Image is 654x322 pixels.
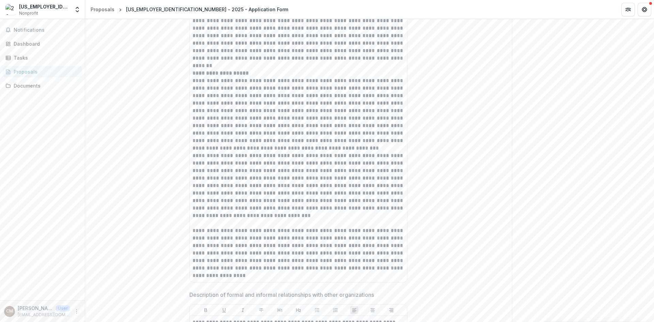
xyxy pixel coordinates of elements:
[14,82,77,89] div: Documents
[638,3,651,16] button: Get Help
[239,306,247,314] button: Italicize
[3,38,82,49] a: Dashboard
[14,54,77,61] div: Tasks
[3,66,82,77] a: Proposals
[257,306,265,314] button: Strike
[73,307,81,316] button: More
[621,3,635,16] button: Partners
[313,306,321,314] button: Bullet List
[202,306,210,314] button: Bold
[19,10,38,16] span: Nonprofit
[88,4,291,14] nav: breadcrumb
[14,40,77,47] div: Dashboard
[14,27,79,33] span: Notifications
[3,25,82,35] button: Notifications
[5,4,16,15] img: 25-1320272
[3,80,82,91] a: Documents
[56,305,70,311] p: User
[73,3,82,16] button: Open entity switcher
[189,291,374,299] p: Description of formal and informal relationships with other organizations
[294,306,302,314] button: Heading 2
[18,305,53,312] p: [PERSON_NAME]
[88,4,117,14] a: Proposals
[220,306,228,314] button: Underline
[6,309,13,313] div: Cassie Minder
[387,306,395,314] button: Align Right
[331,306,340,314] button: Ordered List
[18,312,70,318] p: [EMAIL_ADDRESS][DOMAIN_NAME]
[3,52,82,63] a: Tasks
[91,6,114,13] div: Proposals
[369,306,377,314] button: Align Center
[19,3,70,10] div: [US_EMPLOYER_IDENTIFICATION_NUMBER]
[126,6,288,13] div: [US_EMPLOYER_IDENTIFICATION_NUMBER] - 2025 - Application Form
[350,306,358,314] button: Align Left
[276,306,284,314] button: Heading 1
[14,68,77,75] div: Proposals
